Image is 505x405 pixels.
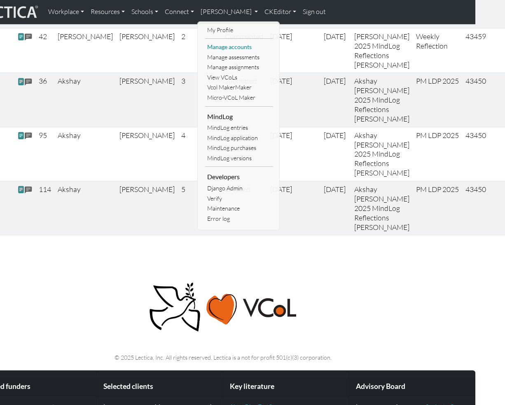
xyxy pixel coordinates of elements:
div: Selected clients [97,377,222,396]
li: Developers [205,170,273,183]
a: Manage assignments [205,62,273,73]
span: view [17,131,25,140]
td: Akshay [PERSON_NAME] 2025 MindLog Reflections [PERSON_NAME] [351,127,413,181]
td: [DATE] [320,127,351,181]
a: Workplace [45,3,87,21]
td: [DATE] [267,127,320,181]
td: [PERSON_NAME] [116,181,178,235]
td: 4 [178,127,222,181]
span: comments [25,77,32,87]
a: MindLog application [205,133,273,143]
td: [DATE] [320,28,351,73]
td: Akshay [54,181,116,235]
a: My Profile [205,25,273,35]
td: [PERSON_NAME] [116,28,178,73]
td: Akshay [54,127,116,181]
a: Connect [161,3,197,21]
td: 42 [35,28,54,73]
a: Error log [205,214,273,224]
td: 3 [178,73,222,127]
a: Schools [128,3,161,21]
span: view [17,77,25,86]
td: PM LDP 2025 [413,73,462,127]
td: PM LDP 2025 [413,127,462,181]
span: comments [25,131,32,141]
a: Django Admin [205,183,273,194]
span: view [17,185,25,194]
a: Manage assessments [205,52,273,63]
a: View VCoLs [205,73,273,83]
td: [DATE] [267,181,320,235]
td: Akshay [PERSON_NAME] 2025 MindLog Reflections [PERSON_NAME] [351,181,413,235]
td: PM LDP 2025 [413,181,462,235]
span: view [17,33,25,41]
td: [DATE] [267,73,320,127]
a: CKEditor [261,3,299,21]
a: Resources [87,3,128,21]
td: 95 [35,127,54,181]
div: Advisory Board [349,377,475,396]
a: Vcol MakerMaker [205,82,273,93]
td: 36 [35,73,54,127]
ul: [PERSON_NAME] [205,25,273,224]
a: MindLog entries [205,123,273,133]
td: 5 [178,181,222,235]
a: MindLog purchases [205,143,273,153]
td: [PERSON_NAME] [116,73,178,127]
a: Sign out [299,3,329,21]
span: comments [25,185,32,195]
a: Micro-VCoL Maker [205,93,273,103]
td: [PERSON_NAME] [54,28,116,73]
td: [DATE] [320,73,351,127]
td: [PERSON_NAME] [116,127,178,181]
td: 2 [178,28,222,73]
a: Verify [205,194,273,204]
td: Weekly Reflection [413,28,462,73]
div: Key literature [223,377,349,396]
td: [PERSON_NAME] 2025 MindLog Reflections [PERSON_NAME] [351,28,413,73]
a: Manage accounts [205,42,273,52]
a: MindLog versions [205,153,273,164]
a: Maintenance [205,204,273,214]
td: Akshay [PERSON_NAME] 2025 MindLog Reflections [PERSON_NAME] [351,73,413,127]
td: [DATE] [320,181,351,235]
span: comments [25,33,32,42]
td: [DATE] [267,28,320,73]
a: [PERSON_NAME] [197,3,261,21]
li: MindLog [205,110,273,123]
td: 114 [35,181,54,235]
td: Akshay [54,73,116,127]
img: Peace, love, VCoL [147,281,299,333]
